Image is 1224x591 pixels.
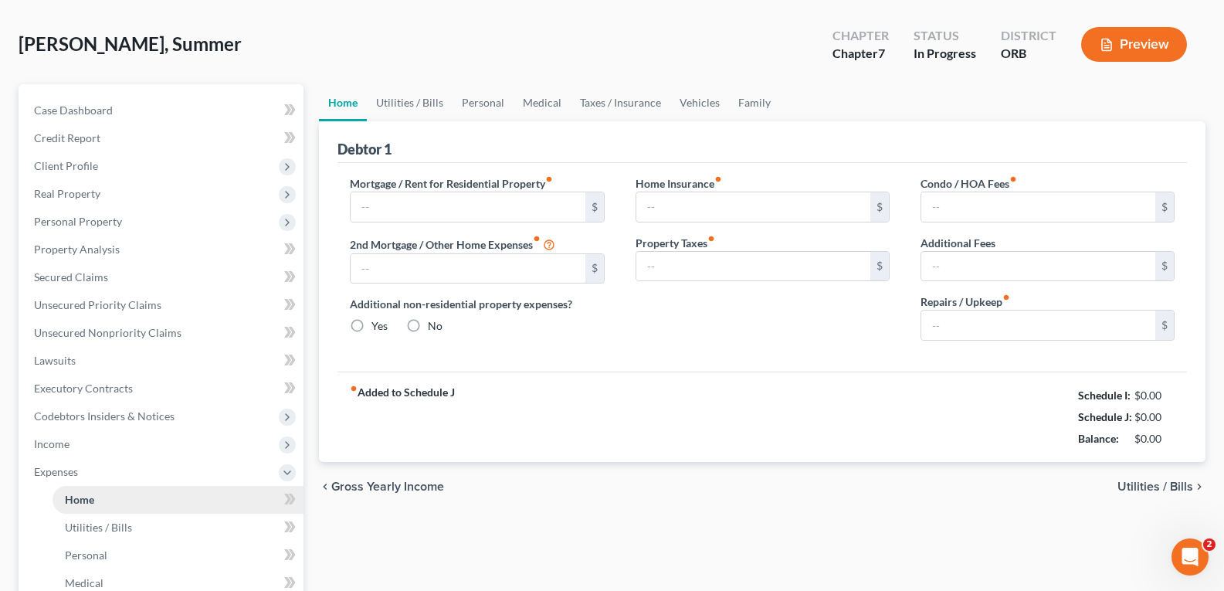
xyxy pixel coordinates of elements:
h1: [PERSON_NAME] [75,8,175,19]
a: Home [53,486,303,514]
div: Chapter [832,27,889,45]
i: fiber_manual_record [545,175,553,183]
a: Case Dashboard [22,97,303,124]
span: Unsecured Nonpriority Claims [34,326,181,339]
div: Status [914,27,976,45]
button: Preview [1081,27,1187,62]
span: Unsecured Priority Claims [34,298,161,311]
a: Taxes / Insurance [571,84,670,121]
button: Utilities / Bills chevron_right [1117,481,1205,493]
div: Chapter [832,45,889,63]
label: Condo / HOA Fees [921,175,1017,192]
i: fiber_manual_record [1002,294,1010,301]
a: Executory Contracts [22,375,303,402]
div: $ [585,254,604,284]
span: Property Analysis [34,243,120,256]
input: -- [921,192,1155,222]
span: Client Profile [34,159,98,172]
label: Property Taxes [636,235,715,251]
i: chevron_right [1193,481,1205,493]
span: Gross Yearly Income [331,481,444,493]
div: $ [1155,311,1174,340]
img: Profile image for Emma [44,8,69,33]
span: 2 [1203,538,1216,551]
input: -- [351,192,585,222]
a: Unsecured Priority Claims [22,291,303,319]
div: $0.00 [1134,431,1175,447]
button: Home [242,6,271,36]
span: Lawsuits [34,354,76,367]
label: Repairs / Upkeep [921,294,1010,310]
span: Credit Report [34,131,100,144]
a: Credit Report [22,124,303,152]
a: Medical [514,84,571,121]
a: Lawsuits [22,347,303,375]
i: chevron_left [319,481,331,493]
button: Send a message… [265,467,290,491]
div: Need help figuring out the best way to enter your client's income?Here's a quick article to show ... [12,121,253,289]
button: Start recording [98,473,110,485]
span: Personal [65,549,107,562]
div: In Progress [914,45,976,63]
textarea: Message… [13,440,296,467]
strong: Added to Schedule J [350,385,455,450]
a: Personal [453,84,514,121]
button: Emoji picker [49,473,61,485]
span: Executory Contracts [34,382,133,395]
button: Upload attachment [24,473,36,485]
div: Close [271,6,299,34]
div: ORB [1001,45,1056,63]
button: chevron_left Gross Yearly Income [319,481,444,493]
a: Unsecured Nonpriority Claims [22,319,303,347]
button: go back [10,6,39,36]
label: Home Insurance [636,175,722,192]
div: Feel free to message me with any questions! [25,234,241,280]
span: Real Property [34,187,100,200]
div: Here's a quick article to show you how to use the different income input options: [25,168,241,214]
i: fiber_manual_record [533,235,541,243]
label: Yes [371,318,388,334]
div: District [1001,27,1056,45]
i: fiber_manual_record [707,235,715,243]
div: [PERSON_NAME] • 19h ago [25,292,152,301]
div: $0.00 [1134,388,1175,403]
a: Home [319,84,367,121]
i: fiber_manual_record [1009,175,1017,183]
div: Debtor 1 [337,140,392,158]
div: $ [870,192,889,222]
strong: Schedule J: [1078,410,1132,423]
a: Personal [53,542,303,569]
a: Family [729,84,780,121]
span: [PERSON_NAME], Summer [19,32,242,55]
a: Utilities / Bills [367,84,453,121]
input: -- [636,192,870,222]
input: -- [636,252,870,281]
span: 7 [878,46,885,60]
label: No [428,318,442,334]
label: 2nd Mortgage / Other Home Expenses [350,235,555,253]
i: fiber_manual_record [350,385,358,392]
label: Mortgage / Rent for Residential Property [350,175,553,192]
strong: Balance: [1078,432,1119,445]
div: $ [870,252,889,281]
div: $ [1155,192,1174,222]
span: Utilities / Bills [65,521,132,534]
span: Income [34,437,70,450]
span: Medical [65,576,103,589]
span: Codebtors Insiders & Notices [34,409,175,423]
label: Additional Fees [921,235,995,251]
a: Adding Income [25,220,117,235]
div: Need help figuring out the best way to enter your client's income? [25,131,241,161]
iframe: Intercom live chat [1171,538,1209,576]
label: Additional non-residential property expenses? [350,296,604,312]
span: Utilities / Bills [1117,481,1193,493]
input: -- [921,252,1155,281]
input: -- [351,254,585,284]
i: fiber_manual_record [714,175,722,183]
div: $0.00 [1134,409,1175,425]
div: $ [585,192,604,222]
span: Expenses [34,465,78,478]
button: Gif picker [73,473,86,485]
div: $ [1155,252,1174,281]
